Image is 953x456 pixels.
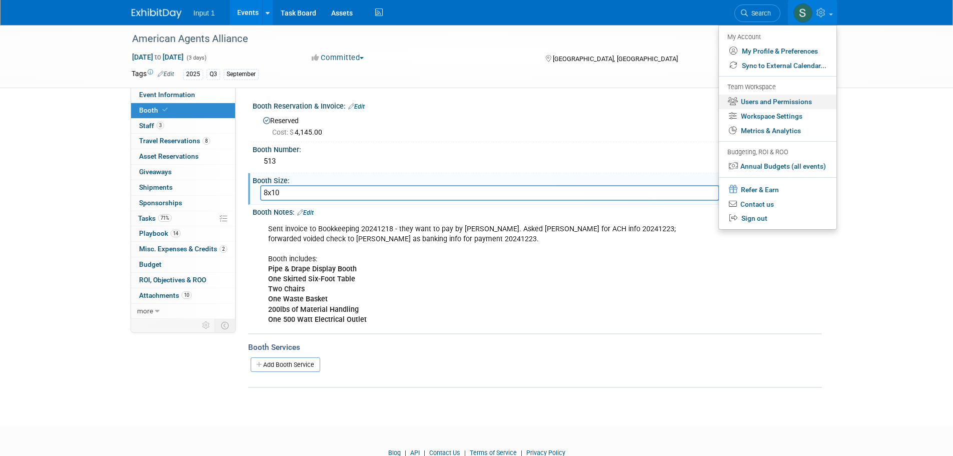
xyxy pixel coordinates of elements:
[261,219,712,330] div: Sent invoice to Bookkeeping 20241218 - they want to pay by [PERSON_NAME]. Asked [PERSON_NAME] for...
[220,245,227,253] span: 2
[268,265,367,323] b: Pipe & Drape Display Booth One Skirted Six-Foot Table Two Chairs One Waste Basket 200lbs of Mater...
[171,230,181,237] span: 14
[139,183,173,191] span: Shipments
[132,53,184,62] span: [DATE] [DATE]
[253,99,822,112] div: Booth Reservation & Invoice:
[297,209,314,216] a: Edit
[137,307,153,315] span: more
[131,288,235,303] a: Attachments10
[139,91,195,99] span: Event Information
[182,291,192,299] span: 10
[139,260,162,268] span: Budget
[194,9,215,17] span: Input 1
[132,69,174,80] td: Tags
[131,226,235,241] a: Playbook14
[253,173,822,186] div: Booth Size:
[139,199,182,207] span: Sponsorships
[139,229,181,237] span: Playbook
[207,69,220,80] div: Q3
[272,128,295,136] span: Cost: $
[272,128,326,136] span: 4,145.00
[139,106,170,114] span: Booth
[727,31,826,43] div: My Account
[727,147,826,158] div: Budgeting, ROI & ROO
[215,319,235,332] td: Toggle Event Tabs
[253,205,822,218] div: Booth Notes:
[163,107,168,113] i: Booth reservation complete
[131,88,235,103] a: Event Information
[348,103,365,110] a: Edit
[153,53,163,61] span: to
[793,4,812,23] img: Susan Stout
[248,342,822,353] div: Booth Services
[308,53,368,63] button: Committed
[183,69,203,80] div: 2025
[131,242,235,257] a: Misc. Expenses & Credits2
[251,357,320,372] a: Add Booth Service
[186,55,207,61] span: (3 days)
[198,319,215,332] td: Personalize Event Tab Strip
[139,276,206,284] span: ROI, Objectives & ROO
[158,214,172,222] span: 71%
[139,168,172,176] span: Giveaways
[719,197,836,212] a: Contact us
[719,95,836,109] a: Users and Permissions
[203,137,210,145] span: 8
[139,245,227,253] span: Misc. Expenses & Credits
[132,9,182,19] img: ExhibitDay
[139,291,192,299] span: Attachments
[719,182,836,197] a: Refer & Earn
[253,142,822,155] div: Booth Number:
[224,69,259,80] div: September
[131,119,235,134] a: Staff3
[131,273,235,288] a: ROI, Objectives & ROO
[734,5,780,22] a: Search
[131,134,235,149] a: Travel Reservations8
[131,165,235,180] a: Giveaways
[719,211,836,226] a: Sign out
[158,71,174,78] a: Edit
[719,44,836,59] a: My Profile & Preferences
[131,211,235,226] a: Tasks71%
[131,149,235,164] a: Asset Reservations
[157,122,164,129] span: 3
[131,103,235,118] a: Booth
[139,152,199,160] span: Asset Reservations
[138,214,172,222] span: Tasks
[727,82,826,93] div: Team Workspace
[719,59,836,73] a: Sync to External Calendar...
[131,304,235,319] a: more
[748,10,771,17] span: Search
[129,30,765,48] div: American Agents Alliance
[139,122,164,130] span: Staff
[139,137,210,145] span: Travel Reservations
[719,159,836,174] a: Annual Budgets (all events)
[719,109,836,124] a: Workspace Settings
[719,124,836,138] a: Metrics & Analytics
[131,196,235,211] a: Sponsorships
[260,154,814,169] div: 513
[131,257,235,272] a: Budget
[553,55,678,63] span: [GEOGRAPHIC_DATA], [GEOGRAPHIC_DATA]
[260,113,814,137] div: Reserved
[131,180,235,195] a: Shipments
